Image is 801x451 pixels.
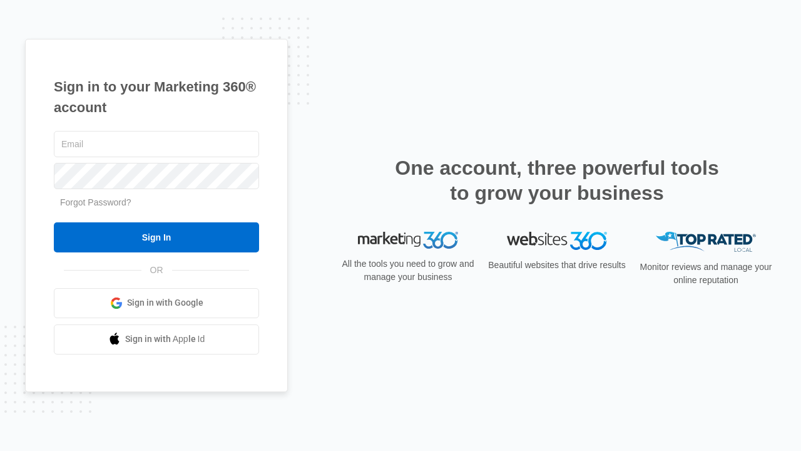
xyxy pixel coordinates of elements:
[487,259,627,272] p: Beautiful websites that drive results
[125,333,205,346] span: Sign in with Apple Id
[507,232,607,250] img: Websites 360
[54,222,259,252] input: Sign In
[636,261,776,287] p: Monitor reviews and manage your online reputation
[141,264,172,277] span: OR
[338,257,478,284] p: All the tools you need to grow and manage your business
[391,155,723,205] h2: One account, three powerful tools to grow your business
[54,131,259,157] input: Email
[656,232,756,252] img: Top Rated Local
[54,288,259,318] a: Sign in with Google
[127,296,203,309] span: Sign in with Google
[54,76,259,118] h1: Sign in to your Marketing 360® account
[54,324,259,355] a: Sign in with Apple Id
[358,232,458,249] img: Marketing 360
[60,197,131,207] a: Forgot Password?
